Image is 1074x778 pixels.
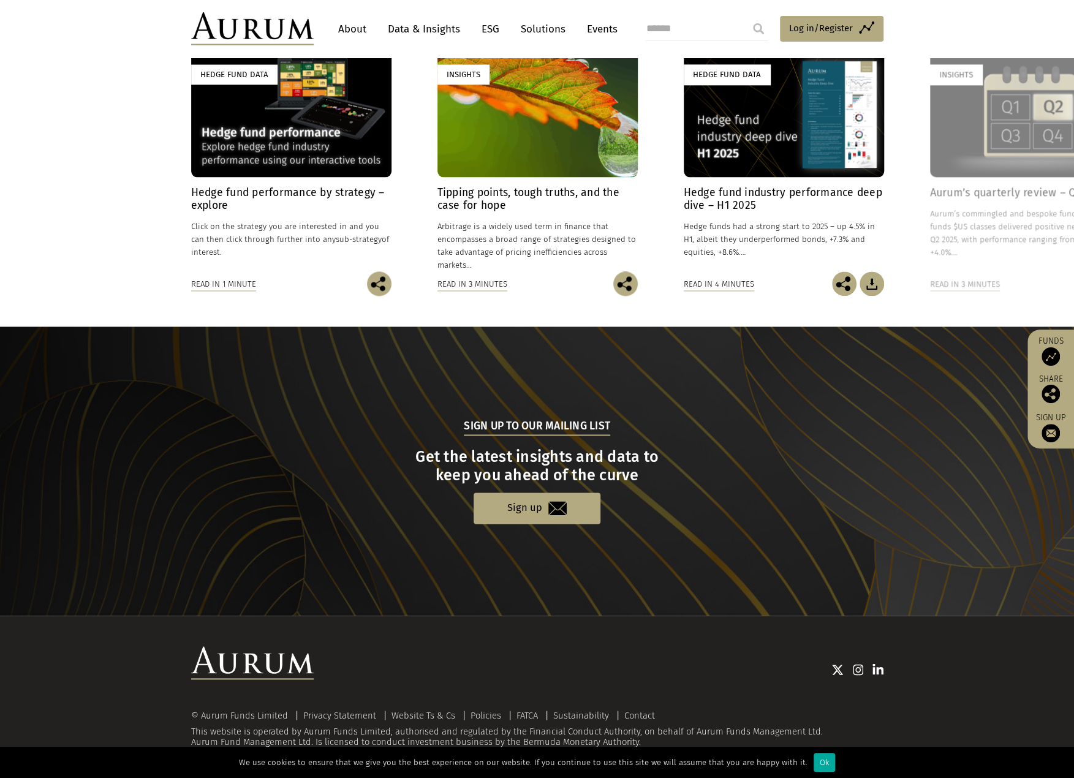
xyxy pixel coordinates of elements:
div: Read in 4 minutes [684,278,754,291]
div: Insights [437,64,490,85]
h5: Sign up to our mailing list [464,418,610,436]
a: Data & Insights [382,18,466,40]
img: Twitter icon [831,663,844,676]
div: Read in 3 minutes [930,278,1000,291]
p: Arbitrage is a widely used term in finance that encompasses a broad range of strategies designed ... [437,220,638,272]
a: Log in/Register [780,16,883,42]
a: ESG [475,18,505,40]
img: Aurum [191,12,314,45]
img: Instagram icon [853,663,864,676]
img: Access Funds [1042,347,1060,366]
div: Read in 1 minute [191,278,256,291]
a: Contact [624,709,655,720]
img: Download Article [860,271,884,296]
img: Share this post [613,271,638,296]
div: Hedge Fund Data [684,64,770,85]
a: Solutions [515,18,572,40]
img: Share this post [832,271,857,296]
a: Sign up [1034,412,1068,442]
img: Share this post [1042,385,1060,403]
div: Read in 3 minutes [437,278,507,291]
h4: Hedge fund performance by strategy – explore [191,186,391,212]
div: Ok [814,753,835,772]
img: Sign up to our newsletter [1042,424,1060,442]
a: Hedge Fund Data Hedge fund performance by strategy – explore Click on the strategy you are intere... [191,52,391,271]
img: Share this post [367,271,391,296]
h3: Get the latest insights and data to keep you ahead of the curve [192,448,882,485]
p: Click on the strategy you are interested in and you can then click through further into any of in... [191,220,391,259]
h4: Tipping points, tough truths, and the case for hope [437,186,638,212]
a: Funds [1034,336,1068,366]
span: Log in/Register [789,21,853,36]
a: Privacy Statement [303,709,376,720]
div: Hedge Fund Data [191,64,278,85]
a: Insights Tipping points, tough truths, and the case for hope Arbitrage is a widely used term in f... [437,52,638,271]
a: Sign up [474,493,600,524]
input: Submit [746,17,771,41]
img: Aurum Logo [191,646,314,679]
div: Insights [930,64,982,85]
div: © Aurum Funds Limited [191,711,294,720]
h4: Hedge fund industry performance deep dive – H1 2025 [684,186,884,212]
img: Linkedin icon [872,663,883,676]
a: Hedge Fund Data Hedge fund industry performance deep dive – H1 2025 Hedge funds had a strong star... [684,52,884,271]
p: Hedge funds had a strong start to 2025 – up 4.5% in H1, albeit they underperformed bonds, +7.3% a... [684,220,884,259]
a: Website Ts & Cs [391,709,455,720]
a: FATCA [516,709,538,720]
a: About [332,18,372,40]
a: Sustainability [553,709,609,720]
a: Policies [471,709,501,720]
div: This website is operated by Aurum Funds Limited, authorised and regulated by the Financial Conduc... [191,710,883,747]
span: sub-strategy [336,235,382,244]
div: Share [1034,375,1068,403]
a: Events [581,18,618,40]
